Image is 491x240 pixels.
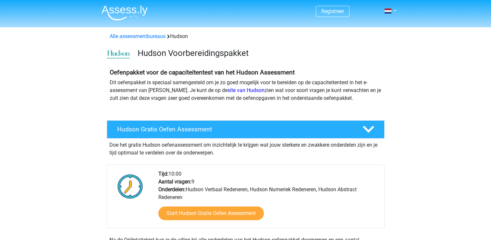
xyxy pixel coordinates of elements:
img: Klok [114,170,147,203]
div: 10:00 9 Hudson Verbaal Redeneren, Hudson Numeriek Redeneren, Hudson Abstract Redeneren [153,170,384,228]
h3: Hudson Voorbereidingspakket [138,48,379,58]
a: Alle assessmentbureaus [110,33,166,39]
b: Oefenpakket voor de capaciteitentest van het Hudson Assessment [110,69,295,76]
a: Registreer [321,8,344,14]
img: cefd0e47479f4eb8e8c001c0d358d5812e054fa8.png [107,50,130,59]
p: Dit oefenpakket is speciaal samengesteld om je zo goed mogelijk voor te bereiden op de capaciteit... [110,79,382,102]
div: Hudson [107,33,384,40]
div: Doe het gratis Hudson oefenassessment om inzichtelijk te krijgen wat jouw sterkere en zwakkere on... [107,139,385,157]
b: Onderdelen: [158,186,186,193]
b: Aantal vragen: [158,179,191,185]
a: Start Hudson Gratis Oefen Assessment [158,207,264,220]
img: Assessly [102,5,148,20]
a: site van Hudson [227,87,264,93]
b: Tijd: [158,171,168,177]
a: Hudson Gratis Oefen Assessment [104,120,387,139]
h4: Hudson Gratis Oefen Assessment [117,126,352,133]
